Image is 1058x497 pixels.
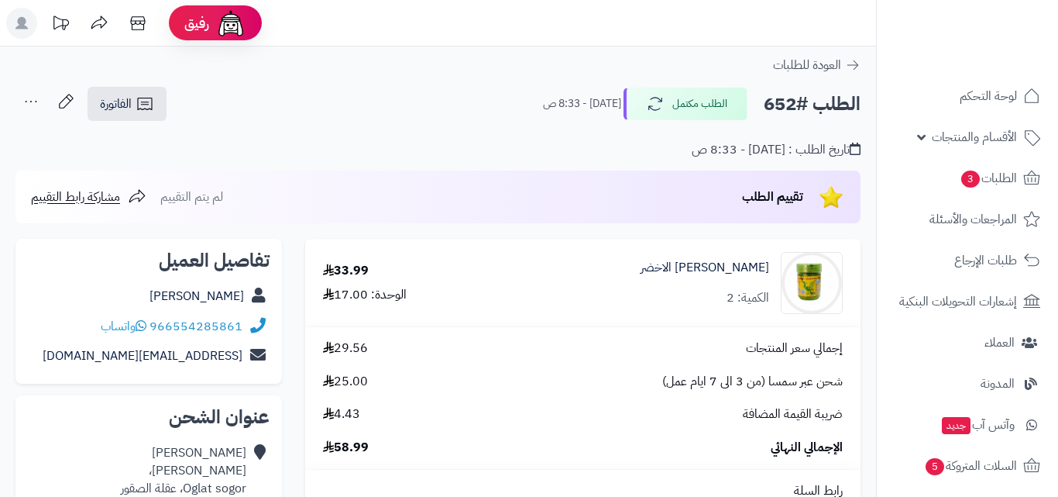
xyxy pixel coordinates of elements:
[926,458,944,475] span: 5
[323,439,369,457] span: 58.99
[41,8,80,43] a: تحديثات المنصة
[746,340,843,357] span: إجمالي سعر المنتجات
[773,56,841,74] span: العودة للطلبات
[101,317,146,336] a: واتساب
[886,447,1049,485] a: السلات المتروكة5
[323,406,360,423] span: 4.43
[323,373,368,391] span: 25.00
[924,455,1017,477] span: السلات المتروكة
[773,56,860,74] a: العودة للطلبات
[886,201,1049,238] a: المراجعات والأسئلة
[149,317,242,336] a: 966554285861
[215,8,246,39] img: ai-face.png
[961,171,980,188] span: 3
[662,373,843,391] span: شحن عبر سمسا (من 3 الى 7 ايام عمل)
[886,160,1049,197] a: الطلبات3
[953,38,1043,71] img: logo-2.png
[886,324,1049,361] a: العملاء
[100,95,132,113] span: الفاتورة
[899,291,1017,312] span: إشعارات التحويلات البنكية
[28,251,270,270] h2: تفاصيل العميل
[960,85,1017,107] span: لوحة التحكم
[149,287,244,305] a: [PERSON_NAME]
[742,188,803,206] span: تقييم الطلب
[984,332,1015,354] span: العملاء
[88,87,167,121] a: الفاتورة
[43,347,242,365] a: [EMAIL_ADDRESS][DOMAIN_NAME]
[886,78,1049,115] a: لوحة التحكم
[932,126,1017,148] span: الأقسام والمنتجات
[323,340,368,357] span: 29.56
[771,439,843,457] span: الإجمالي النهائي
[960,167,1017,189] span: الطلبات
[323,286,407,304] div: الوحدة: 17.00
[28,408,270,426] h2: عنوان الشحن
[623,88,747,120] button: الطلب مكتمل
[886,283,1049,320] a: إشعارات التحويلات البنكية
[184,14,209,33] span: رفيق
[886,406,1049,444] a: وآتس آبجديد
[31,188,120,206] span: مشاركة رابط التقييم
[727,289,769,307] div: الكمية: 2
[692,141,860,159] div: تاريخ الطلب : [DATE] - 8:33 ص
[929,209,1017,230] span: المراجعات والأسئلة
[940,414,1015,436] span: وآتس آب
[781,252,842,314] img: 1756234610-%D9%81%D9%83%D8%B3%20-90x90.png
[886,242,1049,279] a: طلبات الإرجاع
[641,259,769,277] a: [PERSON_NAME] الاخضر
[981,373,1015,395] span: المدونة
[942,417,970,434] span: جديد
[31,188,146,206] a: مشاركة رابط التقييم
[954,250,1017,271] span: طلبات الإرجاع
[543,96,621,112] small: [DATE] - 8:33 ص
[886,365,1049,402] a: المدونة
[743,406,843,423] span: ضريبة القيمة المضافة
[323,262,369,280] div: 33.99
[764,88,860,120] h2: الطلب #652
[160,188,223,206] span: لم يتم التقييم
